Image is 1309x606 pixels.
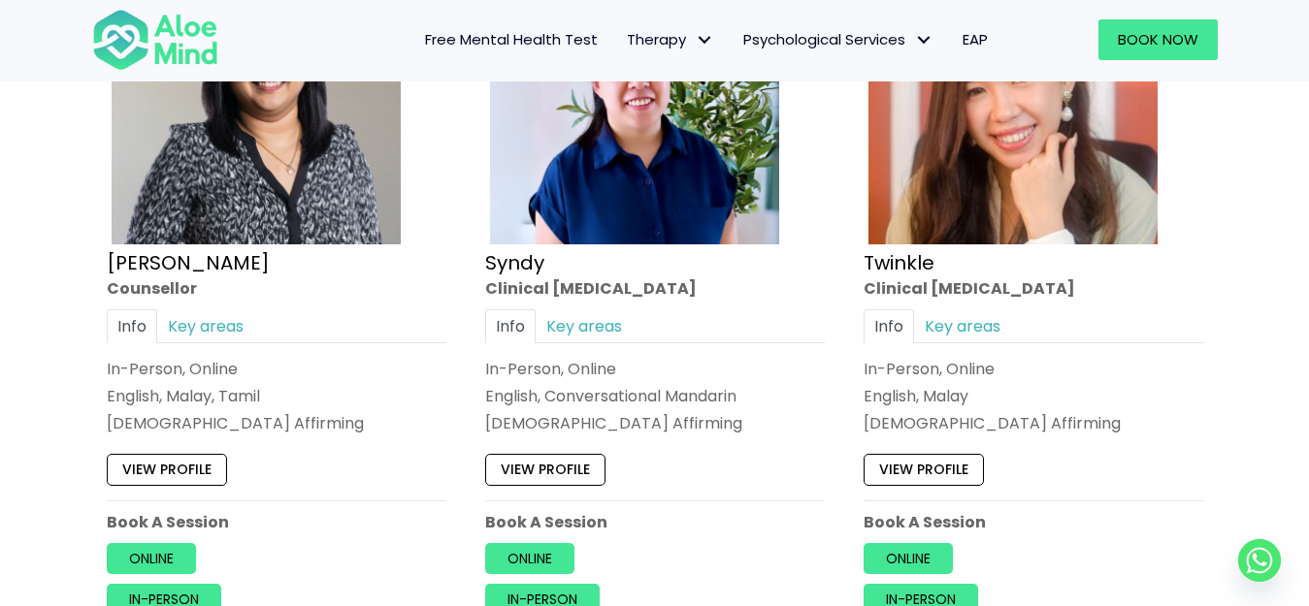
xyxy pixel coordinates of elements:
[864,454,984,485] a: View profile
[864,248,934,275] a: Twinkle
[485,276,825,299] div: Clinical [MEDICAL_DATA]
[536,308,633,342] a: Key areas
[485,412,825,434] div: [DEMOGRAPHIC_DATA] Affirming
[691,26,719,54] span: Therapy: submenu
[107,357,446,379] div: In-Person, Online
[864,308,914,342] a: Info
[107,308,157,342] a: Info
[729,19,948,60] a: Psychological ServicesPsychological Services: submenu
[425,29,598,49] span: Free Mental Health Test
[914,308,1011,342] a: Key areas
[107,510,446,532] p: Book A Session
[485,248,544,275] a: Syndy
[627,29,714,49] span: Therapy
[910,26,938,54] span: Psychological Services: submenu
[107,412,446,434] div: [DEMOGRAPHIC_DATA] Affirming
[1118,29,1198,49] span: Book Now
[107,276,446,299] div: Counsellor
[612,19,729,60] a: TherapyTherapy: submenu
[864,543,953,574] a: Online
[485,454,605,485] a: View profile
[743,29,933,49] span: Psychological Services
[157,308,254,342] a: Key areas
[864,385,1203,407] p: English, Malay
[107,543,196,574] a: Online
[485,308,536,342] a: Info
[107,385,446,407] p: English, Malay, Tamil
[485,385,825,407] p: English, Conversational Mandarin
[864,510,1203,532] p: Book A Session
[485,357,825,379] div: In-Person, Online
[485,510,825,532] p: Book A Session
[948,19,1002,60] a: EAP
[107,248,270,275] a: [PERSON_NAME]
[107,454,227,485] a: View profile
[864,357,1203,379] div: In-Person, Online
[485,543,574,574] a: Online
[410,19,612,60] a: Free Mental Health Test
[1098,19,1218,60] a: Book Now
[963,29,988,49] span: EAP
[92,8,218,72] img: Aloe mind Logo
[864,412,1203,434] div: [DEMOGRAPHIC_DATA] Affirming
[1238,539,1281,582] a: Whatsapp
[864,276,1203,299] div: Clinical [MEDICAL_DATA]
[244,19,1002,60] nav: Menu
